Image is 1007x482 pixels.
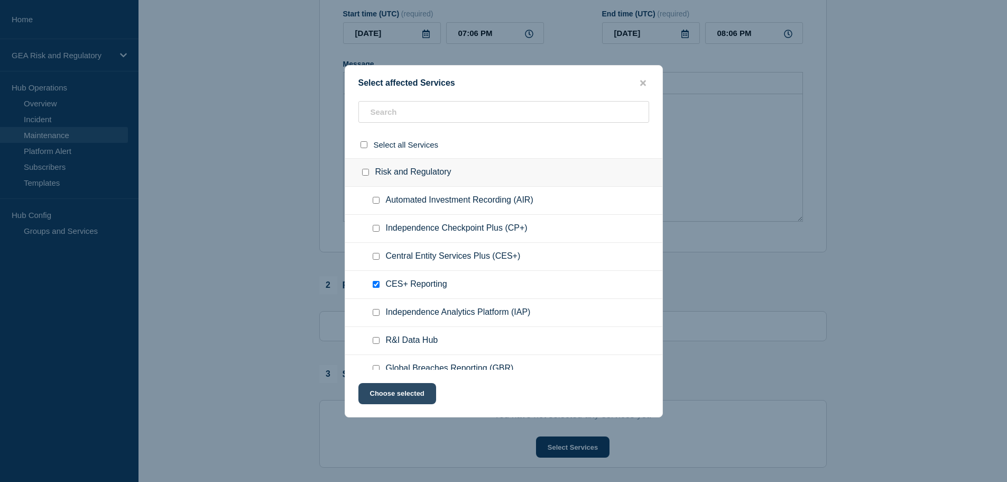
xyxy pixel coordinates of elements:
span: R&I Data Hub [386,335,438,346]
div: Risk and Regulatory [345,158,662,187]
span: Select all Services [374,140,439,149]
input: Risk and Regulatory checkbox [362,169,369,176]
input: Independence Checkpoint Plus (CP+) checkbox [373,225,380,232]
input: select all checkbox [361,141,367,148]
span: Independence Analytics Platform (IAP) [386,307,531,318]
input: R&I Data Hub checkbox [373,337,380,344]
div: Select affected Services [345,78,662,88]
span: Global Breaches Reporting (GBR) [386,363,514,374]
span: CES+ Reporting [386,279,447,290]
input: Central Entity Services Plus (CES+) checkbox [373,253,380,260]
span: Automated Investment Recording (AIR) [386,195,533,206]
span: Central Entity Services Plus (CES+) [386,251,521,262]
span: Independence Checkpoint Plus (CP+) [386,223,528,234]
input: Global Breaches Reporting (GBR) checkbox [373,365,380,372]
button: Choose selected [358,383,436,404]
input: Automated Investment Recording (AIR) checkbox [373,197,380,204]
input: CES+ Reporting checkbox [373,281,380,288]
input: Search [358,101,649,123]
button: close button [637,78,649,88]
input: Independence Analytics Platform (IAP) checkbox [373,309,380,316]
